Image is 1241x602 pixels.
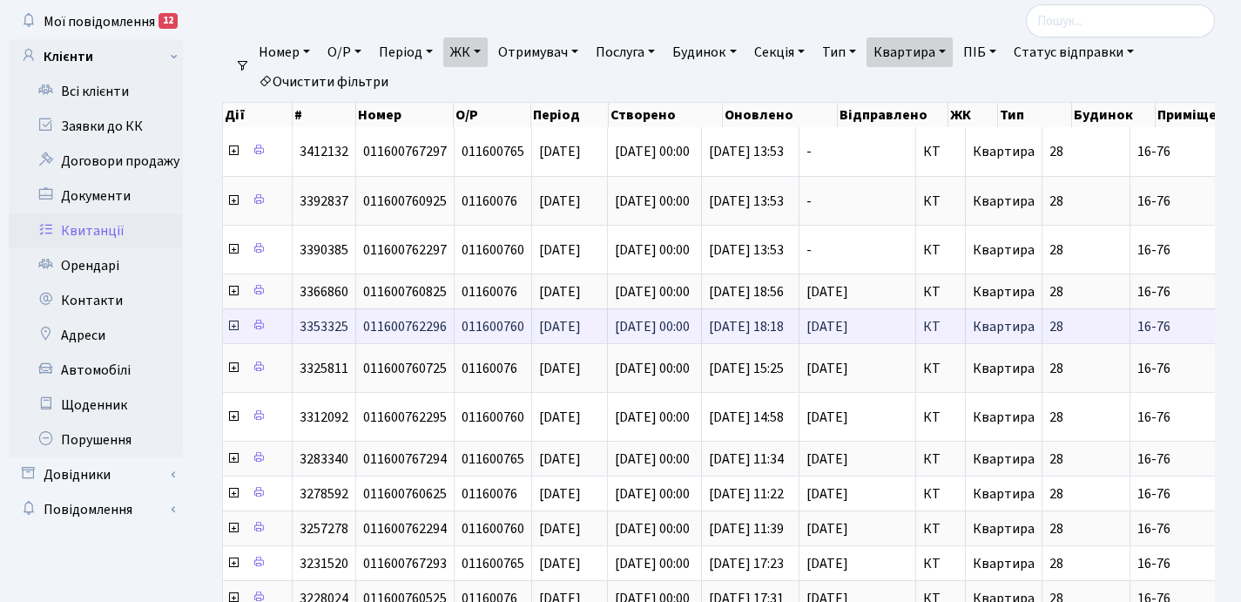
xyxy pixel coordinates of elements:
[363,240,447,260] span: 011600762297
[806,362,908,375] span: [DATE]
[709,519,784,538] span: [DATE] 11:39
[609,103,724,127] th: Створено
[973,484,1035,504] span: Квартира
[300,192,348,211] span: 3392837
[923,145,958,159] span: КТ
[923,243,958,257] span: КТ
[9,492,183,527] a: Повідомлення
[320,37,368,67] a: О/Р
[443,37,488,67] a: ЖК
[363,282,447,301] span: 011600760825
[462,450,524,469] span: 011600765
[973,317,1035,336] span: Квартира
[709,484,784,504] span: [DATE] 11:22
[363,450,447,469] span: 011600767294
[923,320,958,334] span: КТ
[615,240,690,260] span: [DATE] 00:00
[1137,320,1236,334] span: 16-76
[491,37,585,67] a: Отримувач
[615,450,690,469] span: [DATE] 00:00
[252,37,317,67] a: Номер
[956,37,1003,67] a: ПІБ
[158,13,178,29] div: 12
[363,192,447,211] span: 011600760925
[462,408,524,427] span: 011600760
[531,103,609,127] th: Період
[462,142,524,161] span: 011600765
[300,519,348,538] span: 3257278
[9,74,183,109] a: Всі клієнти
[462,359,517,378] span: 01160076
[747,37,812,67] a: Секція
[923,194,958,208] span: КТ
[300,142,348,161] span: 3412132
[539,282,581,301] span: [DATE]
[363,554,447,573] span: 011600767293
[363,484,447,504] span: 011600760625
[300,484,348,504] span: 3278592
[539,359,581,378] span: [DATE]
[615,408,690,427] span: [DATE] 00:00
[1049,519,1063,538] span: 28
[9,283,183,318] a: Контакти
[615,192,690,211] span: [DATE] 00:00
[838,103,949,127] th: Відправлено
[973,450,1035,469] span: Квартира
[293,103,356,127] th: #
[363,317,447,336] span: 011600762296
[806,487,908,501] span: [DATE]
[539,519,581,538] span: [DATE]
[462,484,517,504] span: 01160076
[923,362,958,375] span: КТ
[539,317,581,336] span: [DATE]
[923,452,958,466] span: КТ
[539,554,581,573] span: [DATE]
[806,194,908,208] span: -
[589,37,662,67] a: Послуга
[462,554,524,573] span: 011600765
[1049,450,1063,469] span: 28
[806,410,908,424] span: [DATE]
[9,4,183,39] a: Мої повідомлення12
[300,240,348,260] span: 3390385
[9,144,183,179] a: Договори продажу
[1049,317,1063,336] span: 28
[1072,103,1156,127] th: Будинок
[539,192,581,211] span: [DATE]
[9,213,183,248] a: Квитанції
[1026,4,1215,37] input: Пошук...
[723,103,838,127] th: Оновлено
[9,388,183,423] a: Щоденник
[973,282,1035,301] span: Квартира
[9,248,183,283] a: Орендарі
[462,317,524,336] span: 011600760
[665,37,743,67] a: Будинок
[1049,240,1063,260] span: 28
[539,408,581,427] span: [DATE]
[363,359,447,378] span: 011600760725
[1137,145,1236,159] span: 16-76
[539,484,581,504] span: [DATE]
[1007,37,1141,67] a: Статус відправки
[9,39,183,74] a: Клієнти
[948,103,998,127] th: ЖК
[1049,142,1063,161] span: 28
[1137,557,1236,571] span: 16-76
[300,317,348,336] span: 3353325
[923,285,958,299] span: КТ
[806,557,908,571] span: [DATE]
[709,450,784,469] span: [DATE] 11:34
[1049,554,1063,573] span: 28
[1049,484,1063,504] span: 28
[709,554,784,573] span: [DATE] 17:23
[1049,408,1063,427] span: 28
[462,240,524,260] span: 011600760
[815,37,863,67] a: Тип
[1049,192,1063,211] span: 28
[923,557,958,571] span: КТ
[1137,410,1236,424] span: 16-76
[462,282,517,301] span: 01160076
[615,317,690,336] span: [DATE] 00:00
[9,457,183,492] a: Довідники
[615,282,690,301] span: [DATE] 00:00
